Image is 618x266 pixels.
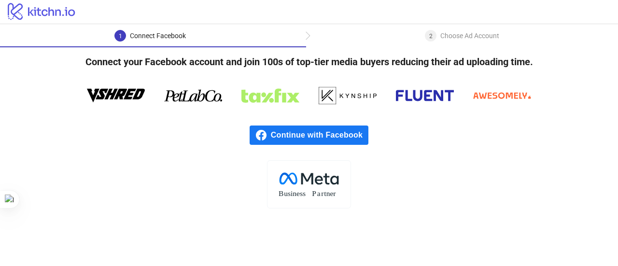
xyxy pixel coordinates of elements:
[250,126,368,145] a: Continue with Facebook
[429,33,433,40] span: 2
[284,189,306,197] tspan: usiness
[321,189,324,197] tspan: r
[324,189,336,197] tspan: tner
[70,47,548,76] h4: Connect your Facebook account and join 100s of top-tier media buyers reducing their ad uploading ...
[440,30,499,42] div: Choose Ad Account
[279,189,283,197] tspan: B
[119,33,122,40] span: 1
[317,189,321,197] tspan: a
[312,189,316,197] tspan: P
[271,126,368,145] span: Continue with Facebook
[130,30,186,42] div: Connect Facebook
